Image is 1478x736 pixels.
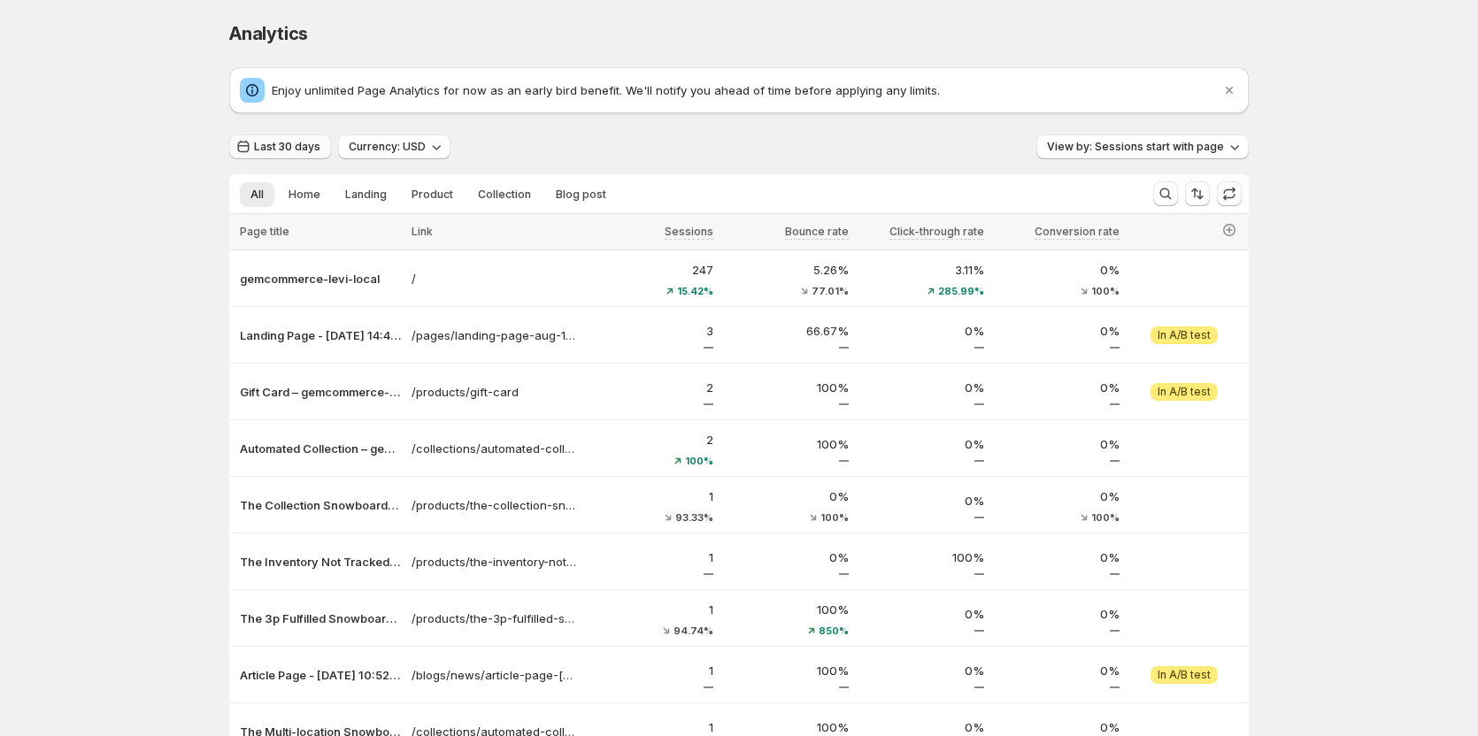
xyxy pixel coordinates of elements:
[240,496,401,514] button: The Collection Snowboard: Hydrogen – gemcommerce-levi-local
[1047,140,1224,154] span: View by: Sessions start with page
[995,487,1120,505] p: 0%
[995,548,1120,566] p: 0%
[240,383,401,401] button: Gift Card – gemcommerce-levi-local
[674,625,713,636] span: 94.74%
[995,379,1120,396] p: 0%
[349,140,426,154] span: Currency: USD
[589,431,713,448] p: 2
[820,512,849,523] span: 100%
[1035,225,1120,239] span: Conversion rate
[229,134,331,159] button: Last 30 days
[859,261,984,279] p: 3.11%
[724,261,849,279] p: 5.26%
[859,435,984,453] p: 0%
[240,440,401,457] p: Automated Collection – gemcommerce-levi-local
[889,225,984,239] span: Click-through rate
[272,81,1220,99] p: Enjoy unlimited Page Analytics for now as an early bird benefit. We'll notify you ahead of time b...
[412,326,578,344] a: /pages/landing-page-aug-13-14-40-11
[859,662,984,679] p: 0%
[345,188,387,202] span: Landing
[412,496,578,514] a: /products/the-collection-snowboard-hydrogen
[859,605,984,623] p: 0%
[412,270,578,287] a: /
[589,261,713,279] p: 247
[240,666,401,684] button: Article Page - [DATE] 10:52:00 – gemcommerce-levi-local
[589,487,713,505] p: 1
[724,662,849,679] p: 100%
[1185,181,1210,206] button: Sort the results
[289,188,320,202] span: Home
[819,625,849,636] span: 850%
[1153,181,1178,206] button: Search and filter results
[995,718,1120,736] p: 0%
[240,326,401,344] button: Landing Page - [DATE] 14:40:11 – gemcommerce-levi-local
[724,379,849,396] p: 100%
[812,286,849,296] span: 77.01%
[589,548,713,566] p: 1
[785,225,849,239] span: Bounce rate
[665,225,713,239] span: Sessions
[1158,328,1211,342] span: In A/B test
[677,286,713,296] span: 15.42%
[685,456,713,466] span: 100%
[859,492,984,510] p: 0%
[589,662,713,679] p: 1
[589,379,713,396] p: 2
[229,23,308,44] span: Analytics
[412,609,578,627] a: /products/the-3p-fulfilled-snowboard
[724,435,849,453] p: 100%
[240,609,401,627] button: The 3p Fulfilled Snowboard – gemcommerce-levi-local
[250,188,264,202] span: All
[995,322,1120,340] p: 0%
[724,548,849,566] p: 0%
[412,553,578,571] a: /products/the-inventory-not-tracked-snowboard
[995,605,1120,623] p: 0%
[240,553,401,571] button: The Inventory Not Tracked Snowboard – gemcommerce-levi-local
[1091,512,1120,523] span: 100%
[995,261,1120,279] p: 0%
[724,487,849,505] p: 0%
[859,379,984,396] p: 0%
[338,134,450,159] button: Currency: USD
[724,718,849,736] p: 100%
[240,225,289,238] span: Page title
[859,322,984,340] p: 0%
[995,662,1120,679] p: 0%
[412,440,578,457] a: /collections/automated-collection
[859,548,984,566] p: 100%
[1158,385,1211,399] span: In A/B test
[556,188,606,202] span: Blog post
[859,718,984,736] p: 0%
[254,140,320,154] span: Last 30 days
[412,666,578,684] a: /blogs/news/article-page-[DATE]-1
[675,512,713,523] span: 93.33%
[1158,668,1211,682] span: In A/B test
[412,188,453,202] span: Product
[724,601,849,618] p: 100%
[1217,78,1242,103] button: Dismiss notification
[938,286,984,296] span: 285.99%
[412,383,578,401] a: /products/gift-card
[240,270,401,287] button: gemcommerce-levi-local
[995,435,1120,453] p: 0%
[589,718,713,736] p: 1
[589,601,713,618] p: 1
[1036,134,1249,159] button: View by: Sessions start with page
[412,225,433,238] span: Link
[589,322,713,340] p: 3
